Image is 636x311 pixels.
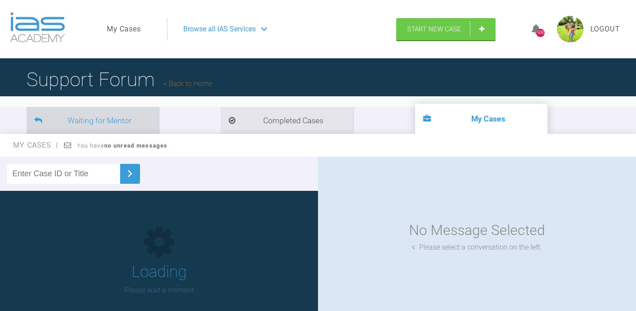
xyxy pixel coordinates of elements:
strong: no unread messages [104,142,167,149]
span: My Cases [13,141,59,149]
input: Enter Case ID or Title [7,164,120,184]
div: Please select a conversation on the left. [412,242,542,253]
a: Back to Home [163,80,212,88]
div: 908 [536,29,545,37]
h1: Loading [132,259,187,285]
img: chevronRight.28bd32b0.svg [123,167,137,181]
li: Waiting for Mentor [26,107,159,134]
div: No Message Selected [409,219,545,242]
p: Please wait a moment [125,284,194,296]
h1: Support Forum [26,64,212,95]
span: Browse all IAS Services [183,23,256,35]
li: Completed Cases [221,107,353,134]
span: You have [77,142,167,149]
li: My Cases [415,104,548,134]
img: profile.png [557,16,583,42]
span: Start New Case [407,25,461,33]
a: My Cases [107,23,141,35]
a: Start New Case [396,18,496,40]
img: logo-light.3e3ef733.png [10,12,65,42]
a: Logout [591,23,620,35]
